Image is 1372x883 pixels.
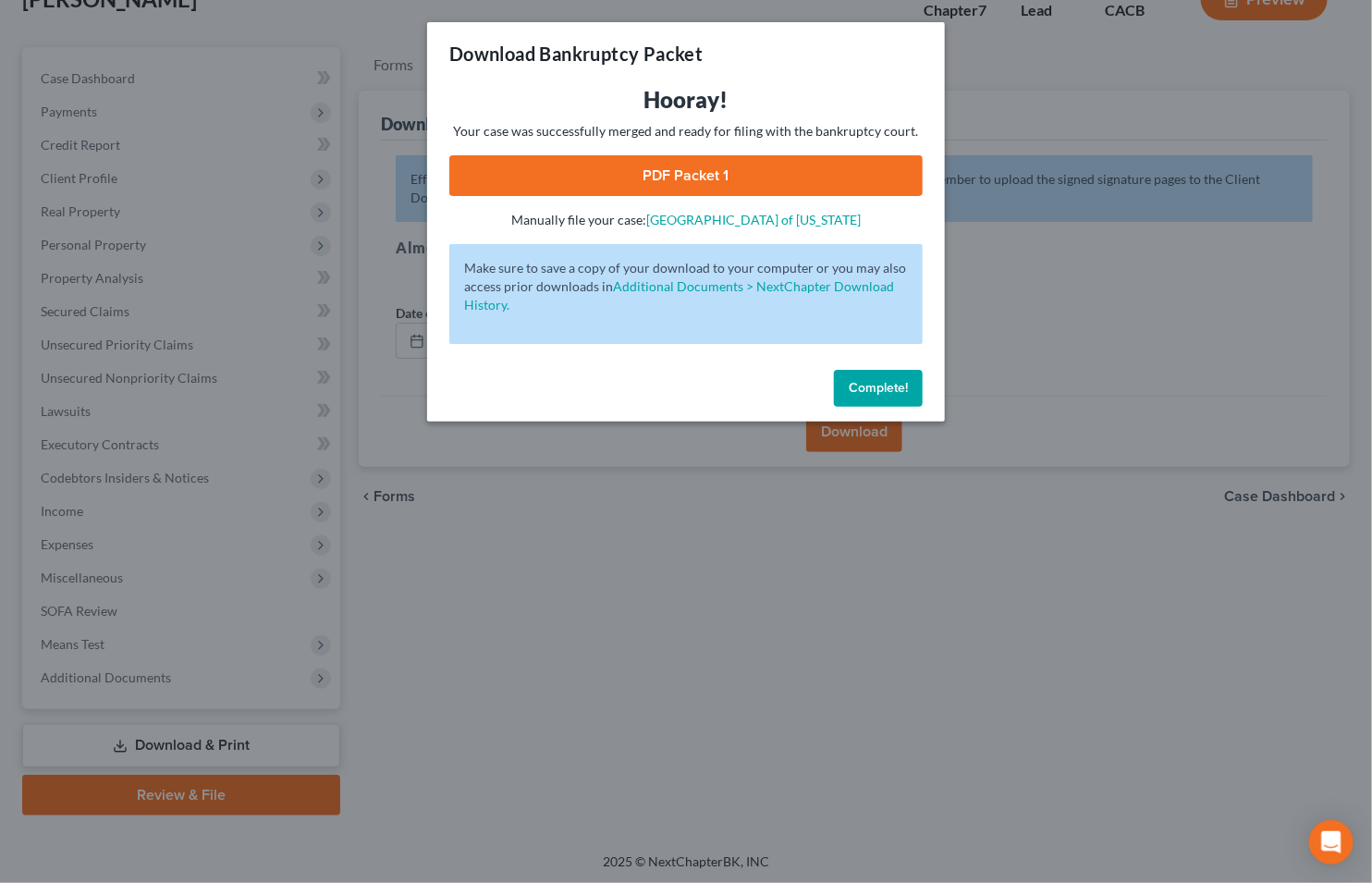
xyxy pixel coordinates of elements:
[449,155,923,196] a: PDF Packet 1
[464,259,908,314] p: Make sure to save a copy of your download to your computer or you may also access prior downloads in
[449,85,923,115] h3: Hooray!
[1309,820,1354,865] div: Open Intercom Messenger
[646,212,861,227] a: [GEOGRAPHIC_DATA] of [US_STATE]
[449,122,923,141] p: Your case was successfully merged and ready for filing with the bankruptcy court.
[449,41,703,67] h3: Download Bankruptcy Packet
[834,370,923,407] button: Complete!
[849,380,908,396] span: Complete!
[449,211,923,229] p: Manually file your case:
[464,278,894,313] a: Additional Documents > NextChapter Download History.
